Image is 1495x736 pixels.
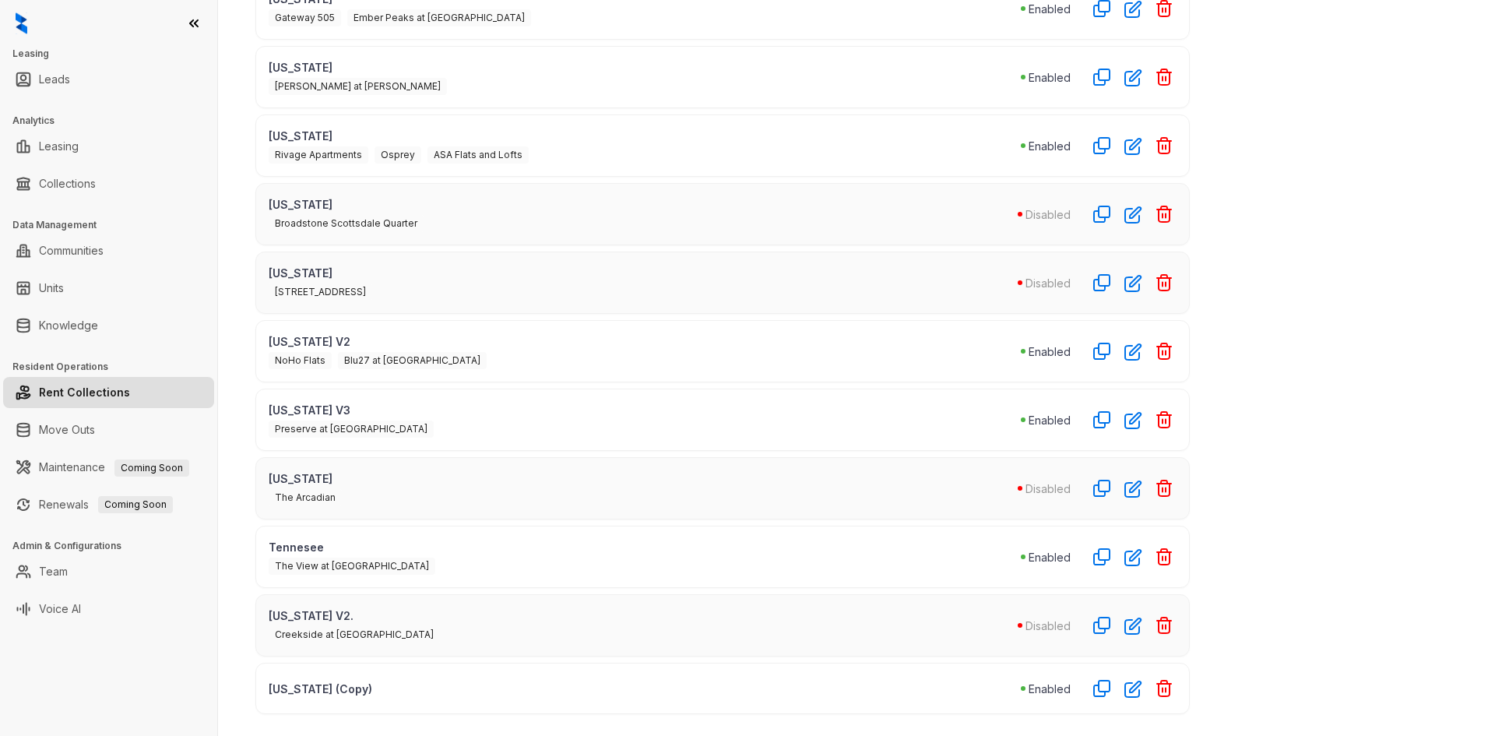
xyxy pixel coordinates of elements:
a: Team [39,556,68,587]
p: Disabled [1025,275,1071,291]
p: Disabled [1025,481,1071,497]
li: Rent Collections [3,377,214,408]
a: Collections [39,168,96,199]
span: Osprey [375,146,421,164]
a: Move Outs [39,414,95,445]
img: logo [16,12,27,34]
p: [US_STATE] [269,196,1018,213]
p: [US_STATE] [269,470,1018,487]
p: Disabled [1025,618,1071,634]
span: Coming Soon [98,496,173,513]
h3: Leasing [12,47,217,61]
a: Communities [39,235,104,266]
span: Ember Peaks at [GEOGRAPHIC_DATA] [347,9,531,26]
span: NoHo Flats [269,352,332,369]
span: [STREET_ADDRESS] [269,283,372,301]
li: Knowledge [3,310,214,341]
span: Gateway 505 [269,9,341,26]
p: [US_STATE] [269,59,1021,76]
a: Rent Collections [39,377,130,408]
a: Leasing [39,131,79,162]
li: Move Outs [3,414,214,445]
li: Leads [3,64,214,95]
p: Enabled [1029,69,1071,86]
li: Maintenance [3,452,214,483]
p: Enabled [1029,412,1071,428]
p: [US_STATE] V2 [269,333,1021,350]
p: Enabled [1029,1,1071,17]
li: Communities [3,235,214,266]
p: [US_STATE] V2. [269,607,1018,624]
span: Broadstone Scottsdale Quarter [269,215,424,232]
span: Blu27 at [GEOGRAPHIC_DATA] [338,352,487,369]
p: Enabled [1029,138,1071,154]
h3: Analytics [12,114,217,128]
li: Units [3,273,214,304]
a: Voice AI [39,593,81,625]
p: Enabled [1029,343,1071,360]
span: Preserve at [GEOGRAPHIC_DATA] [269,421,434,438]
span: The View at [GEOGRAPHIC_DATA] [269,558,435,575]
h3: Admin & Configurations [12,539,217,553]
a: RenewalsComing Soon [39,489,173,520]
span: ASA Flats and Lofts [427,146,529,164]
li: Collections [3,168,214,199]
h3: Resident Operations [12,360,217,374]
p: Enabled [1029,681,1071,697]
span: The Arcadian [269,489,342,506]
p: Enabled [1029,549,1071,565]
p: Tennesee [269,539,1021,555]
span: [PERSON_NAME] at [PERSON_NAME] [269,78,447,95]
li: Renewals [3,489,214,520]
li: Team [3,556,214,587]
p: [US_STATE] [269,128,1021,144]
li: Voice AI [3,593,214,625]
span: Creekside at [GEOGRAPHIC_DATA] [269,626,440,643]
a: Leads [39,64,70,95]
p: [US_STATE] (Copy) [269,681,1021,697]
a: Knowledge [39,310,98,341]
span: Coming Soon [114,460,189,477]
span: Rivage Apartments [269,146,368,164]
p: [US_STATE] [269,265,1018,281]
p: [US_STATE] V3 [269,402,1021,418]
h3: Data Management [12,218,217,232]
li: Leasing [3,131,214,162]
a: Units [39,273,64,304]
p: Disabled [1025,206,1071,223]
